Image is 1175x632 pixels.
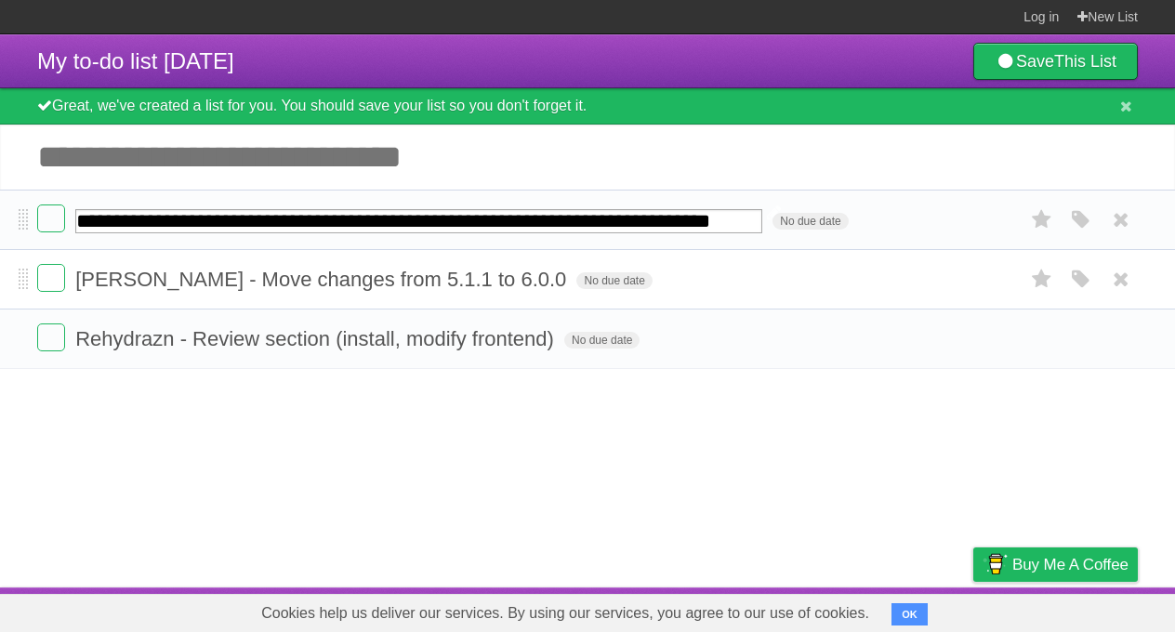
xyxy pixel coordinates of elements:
[787,592,863,627] a: Developers
[983,548,1008,580] img: Buy me a coffee
[37,48,234,73] span: My to-do list [DATE]
[891,603,928,625] button: OK
[1012,548,1129,581] span: Buy me a coffee
[75,268,571,291] span: [PERSON_NAME] - Move changes from 5.1.1 to 6.0.0
[886,592,927,627] a: Terms
[576,272,652,289] span: No due date
[1054,52,1116,71] b: This List
[973,43,1138,80] a: SaveThis List
[973,547,1138,582] a: Buy me a coffee
[37,264,65,292] label: Done
[37,204,65,232] label: Done
[949,592,997,627] a: Privacy
[243,595,888,632] span: Cookies help us deliver our services. By using our services, you agree to our use of cookies.
[726,592,765,627] a: About
[1024,264,1060,295] label: Star task
[772,213,848,230] span: No due date
[1021,592,1138,627] a: Suggest a feature
[1024,204,1060,235] label: Star task
[75,327,559,350] span: Rehydrazn - Review section (install, modify frontend)
[564,332,640,349] span: No due date
[37,323,65,351] label: Done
